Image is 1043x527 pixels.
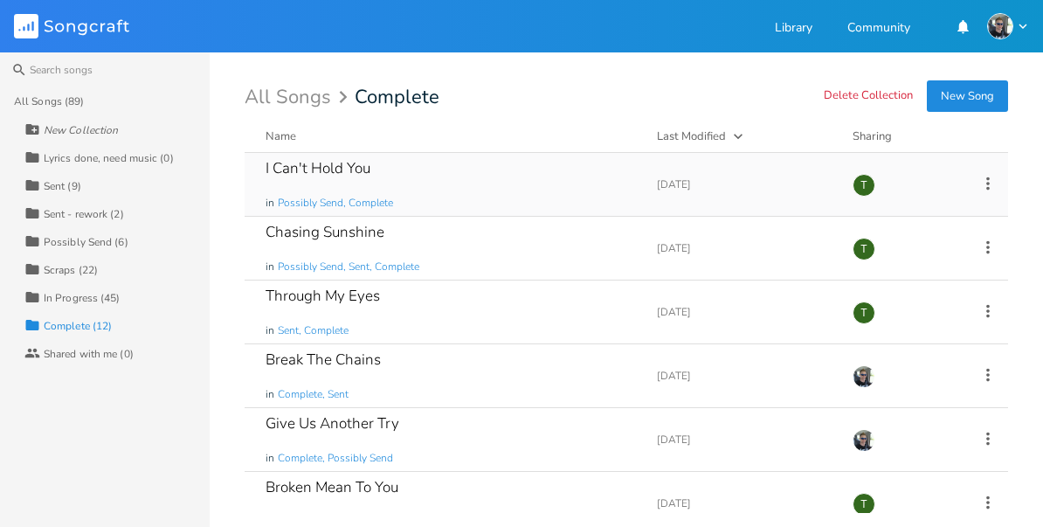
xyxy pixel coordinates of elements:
div: Break The Chains [266,352,381,367]
div: Scraps (22) [44,265,98,275]
button: Name [266,128,636,145]
div: [DATE] [657,179,832,190]
img: taylor.leroy.warr [853,429,875,452]
a: Community [847,22,910,37]
div: Lyrics done, need music (0) [44,153,174,163]
div: All Songs [245,89,353,106]
span: in [266,260,274,274]
span: Possibly Send, Complete [278,196,393,211]
div: Name [266,128,296,144]
div: Chasing Sunshine [266,225,384,239]
div: [DATE] [657,498,832,509]
div: Shared with me (0) [44,349,134,359]
span: Complete [355,87,439,107]
img: taylor.leroy.warr [987,13,1013,39]
span: in [266,451,274,466]
span: Possibly Send, Sent, Complete [278,260,419,274]
span: Sent, Complete [278,323,349,338]
div: Complete (12) [44,321,112,331]
div: Last Modified [657,128,726,144]
div: [DATE] [657,307,832,317]
div: [DATE] [657,434,832,445]
span: in [266,323,274,338]
div: Sent (9) [44,181,81,191]
div: [DATE] [657,243,832,253]
div: taylor.leroy.warr [853,493,875,516]
div: All Songs (89) [14,96,84,107]
div: Sent - rework (2) [44,209,124,219]
div: taylor.leroy.warr [853,174,875,197]
div: In Progress (45) [44,293,121,303]
div: [DATE] [657,371,832,381]
span: in [266,196,274,211]
button: New Song [927,80,1008,112]
span: Complete, Sent [278,387,349,402]
div: Broken Mean To You [266,480,398,495]
div: Give Us Another Try [266,416,399,431]
button: Delete Collection [824,89,913,104]
div: taylor.leroy.warr [853,302,875,324]
div: New Collection [44,125,118,135]
button: Last Modified [657,128,832,145]
div: Sharing [853,128,957,145]
div: Through My Eyes [266,288,380,303]
a: Library [775,22,812,37]
span: in [266,387,274,402]
div: taylor.leroy.warr [853,238,875,260]
img: taylor.leroy.warr [853,365,875,388]
span: Complete, Possibly Send [278,451,393,466]
div: I Can't Hold You [266,161,370,176]
div: Possibly Send (6) [44,237,128,247]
